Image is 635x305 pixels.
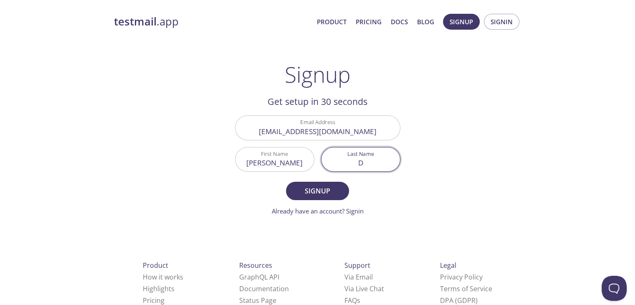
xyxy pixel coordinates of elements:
[440,272,483,282] a: Privacy Policy
[239,296,276,305] a: Status Page
[344,272,373,282] a: Via Email
[440,261,456,270] span: Legal
[295,185,339,197] span: Signup
[440,284,492,293] a: Terms of Service
[440,296,478,305] a: DPA (GDPR)
[286,182,349,200] button: Signup
[272,207,364,215] a: Already have an account? Signin
[143,261,168,270] span: Product
[484,14,519,30] button: Signin
[143,284,175,293] a: Highlights
[143,296,164,305] a: Pricing
[239,284,289,293] a: Documentation
[239,261,272,270] span: Resources
[239,272,279,282] a: GraphQL API
[417,16,434,27] a: Blog
[602,276,627,301] iframe: Help Scout Beacon - Open
[344,284,384,293] a: Via Live Chat
[344,296,360,305] a: FAQ
[443,14,480,30] button: Signup
[344,261,370,270] span: Support
[356,16,382,27] a: Pricing
[450,16,473,27] span: Signup
[317,16,347,27] a: Product
[391,16,408,27] a: Docs
[285,62,351,87] h1: Signup
[491,16,513,27] span: Signin
[143,272,183,282] a: How it works
[114,15,310,29] a: testmail.app
[235,94,400,109] h2: Get setup in 30 seconds
[114,14,157,29] strong: testmail
[357,296,360,305] span: s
